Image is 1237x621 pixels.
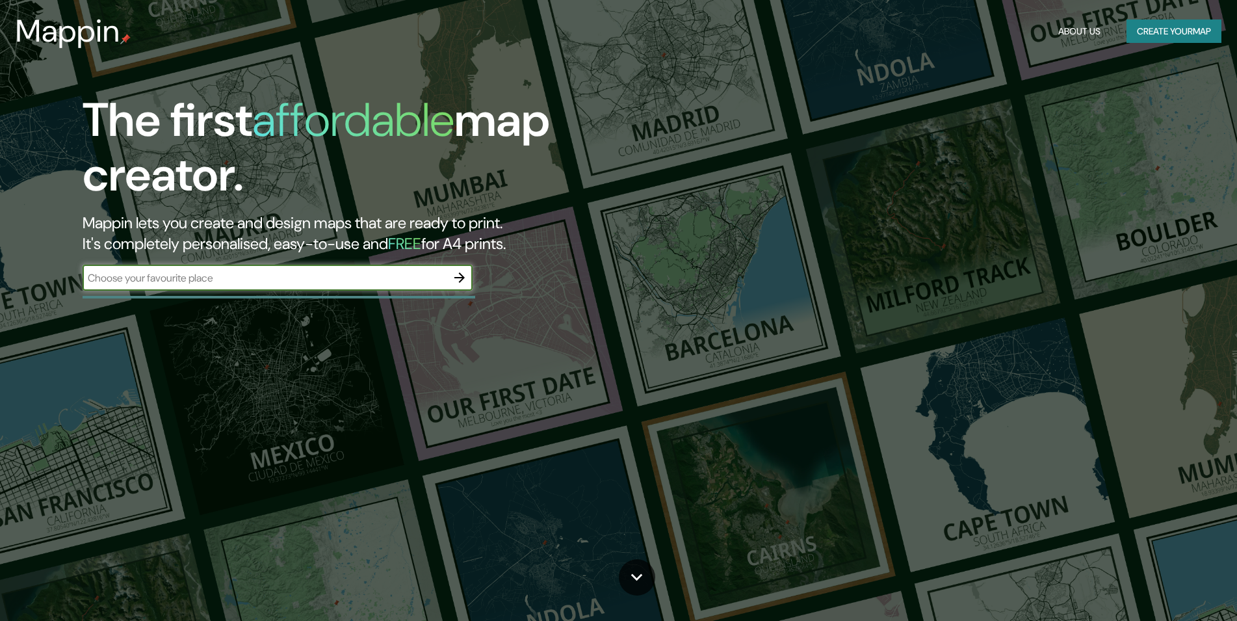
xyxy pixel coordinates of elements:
h3: Mappin [16,13,120,49]
h1: The first map creator. [83,93,701,213]
img: mappin-pin [120,34,131,44]
button: Create yourmap [1126,20,1221,44]
h5: FREE [388,233,421,254]
button: About Us [1053,20,1106,44]
iframe: Help widget launcher [1121,570,1223,607]
h1: affordable [252,90,454,150]
h2: Mappin lets you create and design maps that are ready to print. It's completely personalised, eas... [83,213,701,254]
input: Choose your favourite place [83,271,447,285]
